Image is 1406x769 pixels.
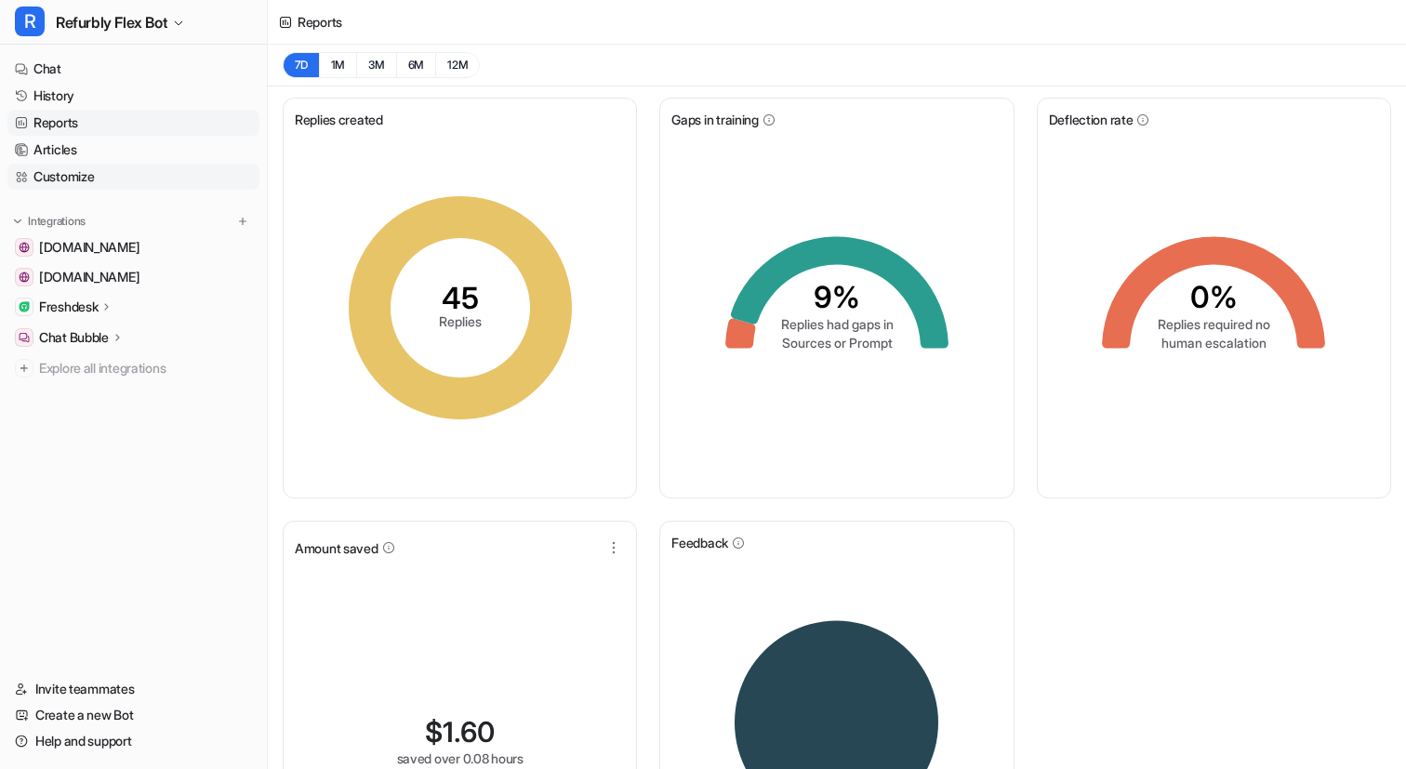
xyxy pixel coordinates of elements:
[1158,316,1270,332] tspan: Replies required no
[439,313,482,329] tspan: Replies
[435,52,480,78] button: 12M
[236,215,249,228] img: menu_add.svg
[39,328,109,347] p: Chat Bubble
[11,215,24,228] img: expand menu
[295,110,383,129] span: Replies created
[7,355,259,381] a: Explore all integrations
[7,212,91,231] button: Integrations
[7,676,259,702] a: Invite teammates
[814,279,860,315] tspan: 9%
[39,353,252,383] span: Explore all integrations
[7,137,259,163] a: Articles
[1049,110,1134,129] span: Deflection rate
[319,52,357,78] button: 1M
[780,316,893,332] tspan: Replies had gaps in
[7,728,259,754] a: Help and support
[19,242,30,253] img: support.refurbly.se
[7,110,259,136] a: Reports
[28,214,86,229] p: Integrations
[397,749,524,768] div: saved over 0.08 hours
[671,110,759,129] span: Gaps in training
[443,715,495,749] span: 1.60
[39,298,98,316] p: Freshdesk
[19,332,30,343] img: Chat Bubble
[442,280,479,316] tspan: 45
[7,164,259,190] a: Customize
[19,272,30,283] img: flex.refurbly.se
[781,335,892,351] tspan: Sources or Prompt
[7,264,259,290] a: flex.refurbly.se[DOMAIN_NAME]
[7,234,259,260] a: support.refurbly.se[DOMAIN_NAME]
[425,715,495,749] div: $
[298,12,342,32] div: Reports
[396,52,436,78] button: 6M
[1161,335,1267,351] tspan: human escalation
[283,52,319,78] button: 7D
[356,52,396,78] button: 3M
[1190,279,1238,315] tspan: 0%
[7,56,259,82] a: Chat
[19,301,30,312] img: Freshdesk
[39,268,139,286] span: [DOMAIN_NAME]
[56,9,167,35] span: Refurbly Flex Bot
[39,238,139,257] span: [DOMAIN_NAME]
[7,702,259,728] a: Create a new Bot
[7,83,259,109] a: History
[15,7,45,36] span: R
[671,533,728,552] span: Feedback
[295,538,378,558] span: Amount saved
[15,359,33,378] img: explore all integrations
